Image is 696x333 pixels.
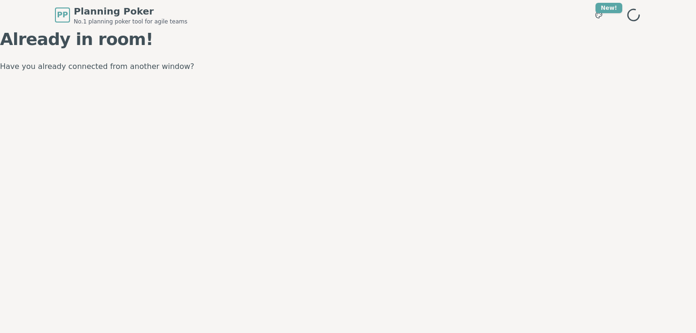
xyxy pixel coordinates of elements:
[74,18,187,25] span: No.1 planning poker tool for agile teams
[55,5,187,25] a: PPPlanning PokerNo.1 planning poker tool for agile teams
[74,5,187,18] span: Planning Poker
[57,9,68,21] span: PP
[590,7,607,23] button: New!
[595,3,622,13] div: New!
